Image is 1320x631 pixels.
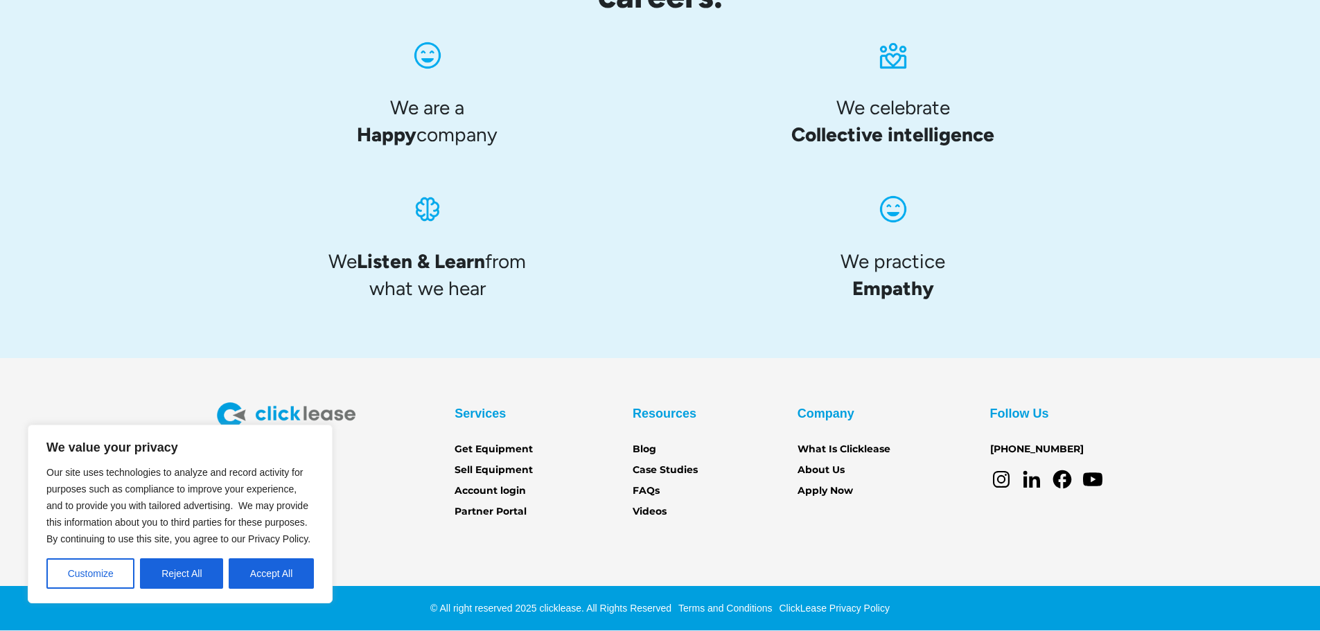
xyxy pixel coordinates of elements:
[633,442,656,457] a: Blog
[140,558,223,589] button: Reject All
[46,439,314,456] p: We value your privacy
[633,504,667,519] a: Videos
[455,402,506,425] div: Services
[46,467,310,544] span: Our site uses technologies to analyze and record activity for purposes such as compliance to impr...
[455,483,526,499] a: Account login
[675,603,772,614] a: Terms and Conditions
[798,463,845,478] a: About Us
[775,603,890,614] a: ClickLease Privacy Policy
[229,558,314,589] button: Accept All
[633,463,698,478] a: Case Studies
[411,39,444,72] img: Smiling face icon
[877,193,910,226] img: Smiling face icon
[455,504,527,519] a: Partner Portal
[28,425,333,603] div: We value your privacy
[46,558,134,589] button: Customize
[877,39,910,72] img: An icon of three dots over a rectangle and heart
[357,94,498,148] h4: We are a company
[411,193,444,226] img: An icon of a brain
[430,601,671,615] div: © All right reserved 2025 clicklease. All Rights Reserved
[841,248,945,302] h4: We practice
[357,123,416,146] span: Happy
[798,402,854,425] div: Company
[455,463,533,478] a: Sell Equipment
[791,94,994,148] h4: We celebrate
[324,248,531,302] h4: We from what we hear
[990,402,1049,425] div: Follow Us
[798,483,853,499] a: Apply Now
[357,249,485,273] span: Listen & Learn
[217,402,355,429] img: Clicklease logo
[990,442,1084,457] a: [PHONE_NUMBER]
[852,276,934,300] span: Empathy
[798,442,890,457] a: What Is Clicklease
[633,402,696,425] div: Resources
[455,442,533,457] a: Get Equipment
[633,483,660,499] a: FAQs
[791,123,994,146] span: Collective intelligence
